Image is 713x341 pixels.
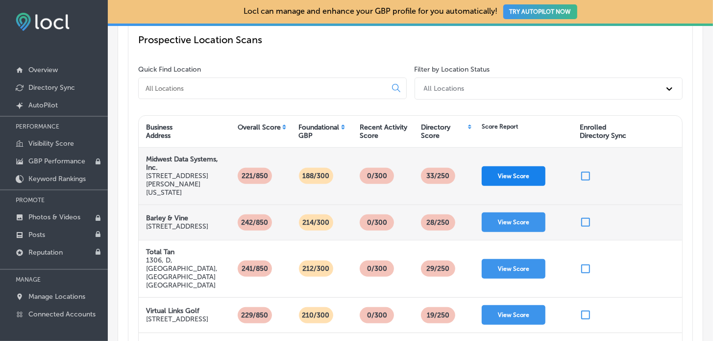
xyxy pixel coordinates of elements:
[482,166,545,186] button: View Score
[363,307,391,323] p: 0/300
[423,307,453,323] p: 19 /250
[580,123,626,140] div: Enrolled Directory Sync
[238,123,281,131] div: Overall Score
[28,66,58,74] p: Overview
[138,34,683,46] p: Prospective Location Scans
[146,315,208,323] p: [STREET_ADDRESS]
[28,310,96,318] p: Connected Accounts
[28,83,75,92] p: Directory Sync
[138,65,201,74] label: Quick Find Location
[298,214,333,231] p: 214/300
[146,172,223,197] p: [STREET_ADDRESS][PERSON_NAME][US_STATE]
[146,256,223,289] p: 1306, D, [GEOGRAPHIC_DATA], [GEOGRAPHIC_DATA] [GEOGRAPHIC_DATA]
[298,168,333,184] p: 188/300
[28,248,63,257] p: Reputation
[298,307,334,323] p: 210/300
[299,123,340,140] div: Foundational GBP
[421,123,467,140] div: Directory Score
[28,175,86,183] p: Keyword Rankings
[146,155,218,172] strong: Midwest Data Systems, Inc.
[482,123,518,130] div: Score Report
[145,84,384,93] input: All Locations
[146,214,188,222] strong: Barley & Vine
[360,123,407,140] div: Recent Activity Score
[237,214,272,231] p: 242/850
[363,214,391,231] p: 0/300
[503,4,577,19] button: TRY AUTOPILOT NOW
[28,101,58,109] p: AutoPilot
[363,261,391,277] p: 0/300
[363,168,391,184] p: 0/300
[422,214,453,231] p: 28 /250
[237,307,272,323] p: 229/850
[238,168,272,184] p: 221/850
[146,248,174,256] strong: Total Tan
[16,13,70,31] img: fda3e92497d09a02dc62c9cd864e3231.png
[422,261,453,277] p: 29 /250
[146,307,199,315] strong: Virtual Links Golf
[28,292,85,301] p: Manage Locations
[146,123,172,140] div: Business Address
[146,222,208,231] p: [STREET_ADDRESS]
[298,261,333,277] p: 212/300
[422,168,453,184] p: 33 /250
[482,305,545,325] button: View Score
[28,231,45,239] p: Posts
[28,157,85,165] p: GBP Performance
[482,259,545,279] button: View Score
[415,65,490,74] label: Filter by Location Status
[238,261,272,277] p: 241/850
[424,84,465,93] div: All Locations
[28,213,80,221] p: Photos & Videos
[482,212,545,232] button: View Score
[28,139,74,148] p: Visibility Score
